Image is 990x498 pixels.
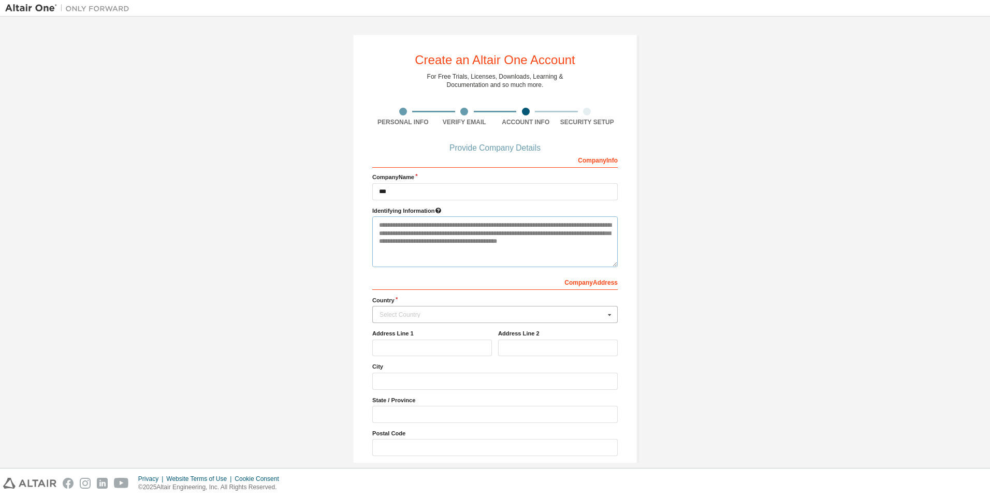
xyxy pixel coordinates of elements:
[114,478,129,489] img: youtube.svg
[372,145,618,151] div: Provide Company Details
[557,118,618,126] div: Security Setup
[415,54,575,66] div: Create an Altair One Account
[372,296,618,304] label: Country
[372,396,618,404] label: State / Province
[372,173,618,181] label: Company Name
[427,72,563,89] div: For Free Trials, Licenses, Downloads, Learning & Documentation and so much more.
[372,362,618,371] label: City
[380,312,605,318] div: Select Country
[495,118,557,126] div: Account Info
[63,478,74,489] img: facebook.svg
[5,3,135,13] img: Altair One
[372,118,434,126] div: Personal Info
[372,429,618,437] label: Postal Code
[97,478,108,489] img: linkedin.svg
[80,478,91,489] img: instagram.svg
[372,207,618,215] label: Please provide any information that will help our support team identify your company. Email and n...
[235,475,285,483] div: Cookie Consent
[3,478,56,489] img: altair_logo.svg
[372,273,618,290] div: Company Address
[166,475,235,483] div: Website Terms of Use
[434,118,496,126] div: Verify Email
[138,475,166,483] div: Privacy
[498,329,618,338] label: Address Line 2
[372,329,492,338] label: Address Line 1
[372,151,618,168] div: Company Info
[138,483,285,492] p: © 2025 Altair Engineering, Inc. All Rights Reserved.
